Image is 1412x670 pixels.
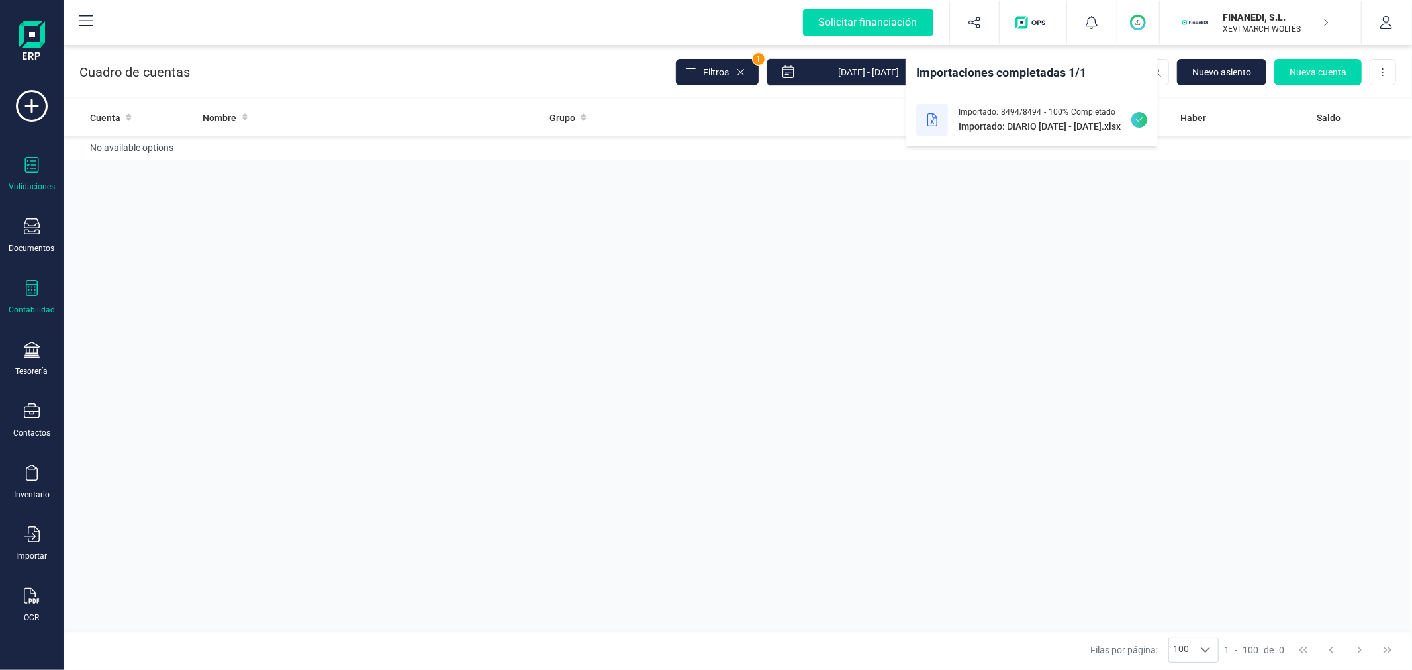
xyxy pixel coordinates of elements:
button: Previous Page [1319,638,1344,663]
div: Inventario [14,489,50,500]
img: Logo Finanedi [19,21,45,64]
div: Tesorería [16,366,48,377]
span: 1 [753,53,765,65]
button: First Page [1291,638,1316,663]
span: Nombre [203,111,237,124]
span: Cuenta [90,111,120,124]
div: OCR [24,612,40,623]
span: 100 [1243,644,1258,657]
div: Validaciones [9,181,55,192]
button: Next Page [1347,638,1372,663]
span: 100 [1169,638,1193,662]
span: Nueva cuenta [1290,66,1346,79]
td: No available options [64,136,1412,160]
button: FIFINANEDI, S.L.XEVI MARCH WOLTÉS [1176,1,1345,44]
div: - [1224,644,1284,657]
button: Logo de OPS [1008,1,1059,44]
div: Contabilidad [9,305,55,315]
span: 1 [1224,644,1229,657]
button: Nueva cuenta [1274,59,1362,85]
span: Haber [1181,111,1207,124]
div: Importar [17,551,48,561]
span: 0 [1279,644,1284,657]
span: de [1264,644,1274,657]
div: Filas por página: [1090,638,1219,663]
span: Grupo [549,111,575,124]
div: Solicitar financiación [803,9,933,36]
p: FINANEDI, S.L. [1223,11,1329,24]
button: Solicitar financiación [787,1,949,44]
img: FI [1181,8,1210,37]
span: Filtros [703,66,729,79]
span: Saldo [1317,111,1341,124]
button: Last Page [1375,638,1400,663]
div: Documentos [9,243,55,254]
span: Nuevo asiento [1192,66,1251,79]
p: XEVI MARCH WOLTÉS [1223,24,1329,34]
p: Cuadro de cuentas [79,63,190,81]
button: Nuevo asiento [1177,59,1266,85]
button: Filtros [676,59,759,85]
div: Contactos [13,428,50,438]
img: Logo de OPS [1015,16,1051,29]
